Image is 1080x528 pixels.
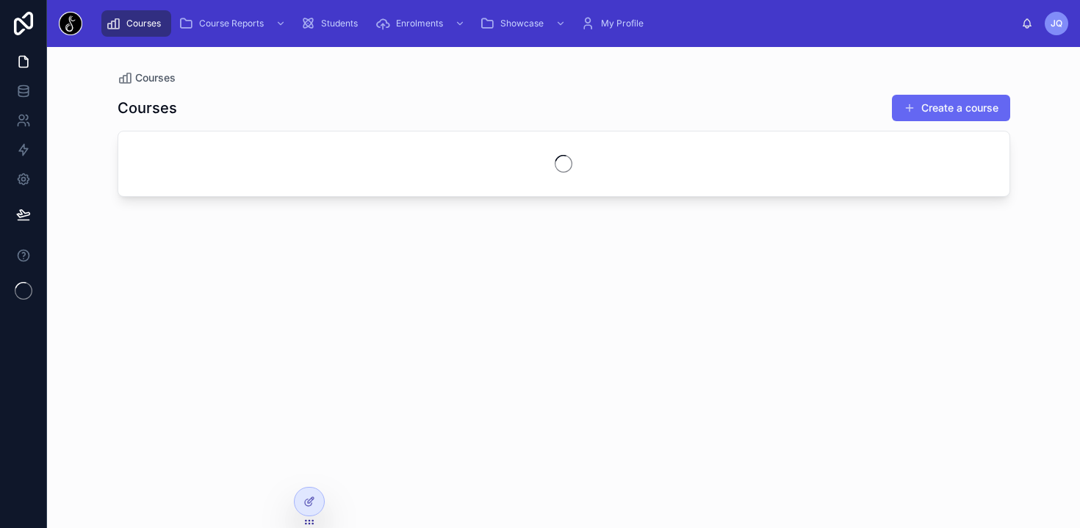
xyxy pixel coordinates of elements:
h1: Courses [118,98,177,118]
span: Courses [126,18,161,29]
a: Courses [101,10,171,37]
span: Showcase [500,18,544,29]
button: Create a course [892,95,1010,121]
a: My Profile [576,10,654,37]
a: Showcase [475,10,573,37]
span: JQ [1051,18,1062,29]
a: Students [296,10,368,37]
span: Courses [135,70,176,85]
a: Courses [118,70,176,85]
img: App logo [59,12,82,35]
span: Students [321,18,358,29]
a: Enrolments [371,10,472,37]
span: Enrolments [396,18,443,29]
span: My Profile [601,18,644,29]
div: scrollable content [94,7,1021,40]
a: Course Reports [174,10,293,37]
span: Course Reports [199,18,264,29]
